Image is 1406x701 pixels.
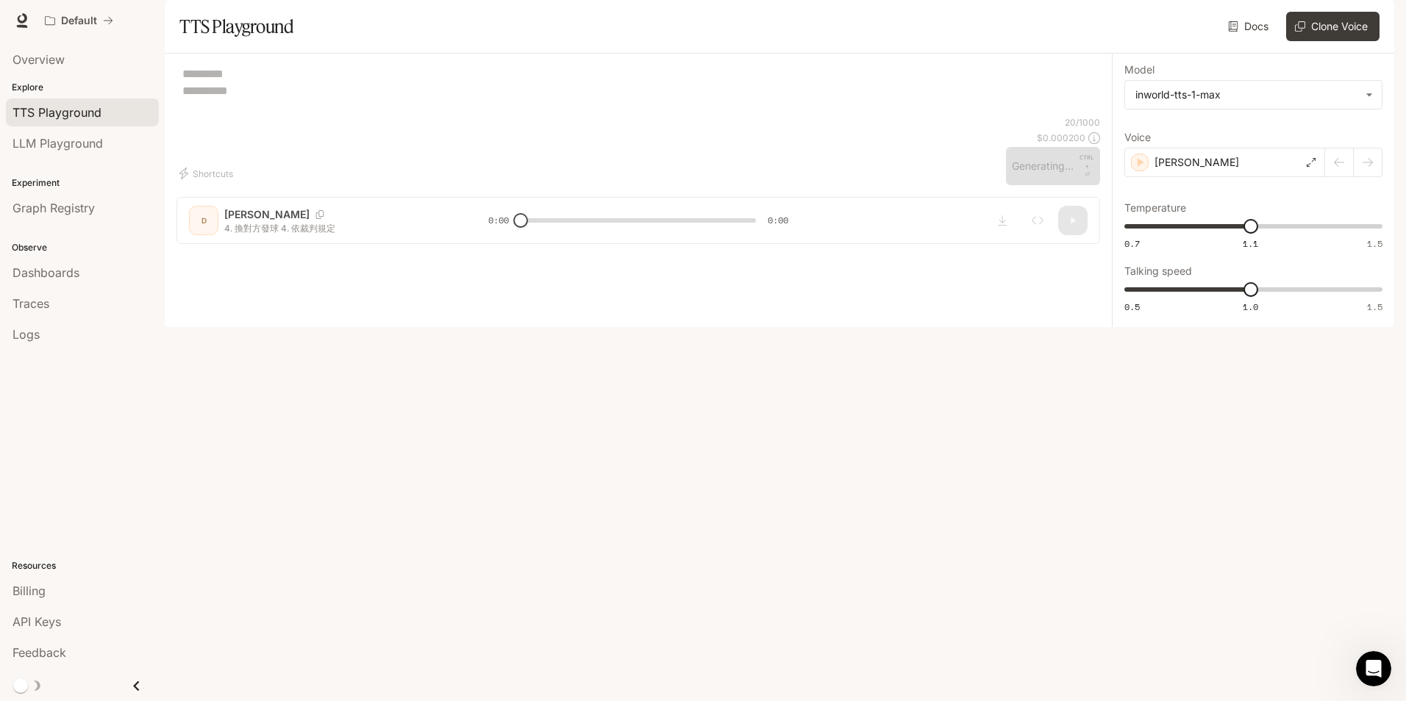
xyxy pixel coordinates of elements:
[1125,81,1382,109] div: inworld-tts-1-max
[1124,65,1155,75] p: Model
[1155,155,1239,170] p: [PERSON_NAME]
[1124,237,1140,250] span: 0.7
[1243,301,1258,313] span: 1.0
[1286,12,1380,41] button: Clone Voice
[61,15,97,27] p: Default
[1243,237,1258,250] span: 1.1
[1367,301,1382,313] span: 1.5
[176,162,239,185] button: Shortcuts
[1135,87,1358,102] div: inworld-tts-1-max
[1124,132,1151,143] p: Voice
[179,12,293,41] h1: TTS Playground
[1065,116,1100,129] p: 20 / 1000
[1225,12,1274,41] a: Docs
[1356,651,1391,686] iframe: Intercom live chat
[1124,203,1186,213] p: Temperature
[38,6,120,35] button: All workspaces
[1367,237,1382,250] span: 1.5
[1124,266,1192,276] p: Talking speed
[1124,301,1140,313] span: 0.5
[1037,132,1085,144] p: $ 0.000200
